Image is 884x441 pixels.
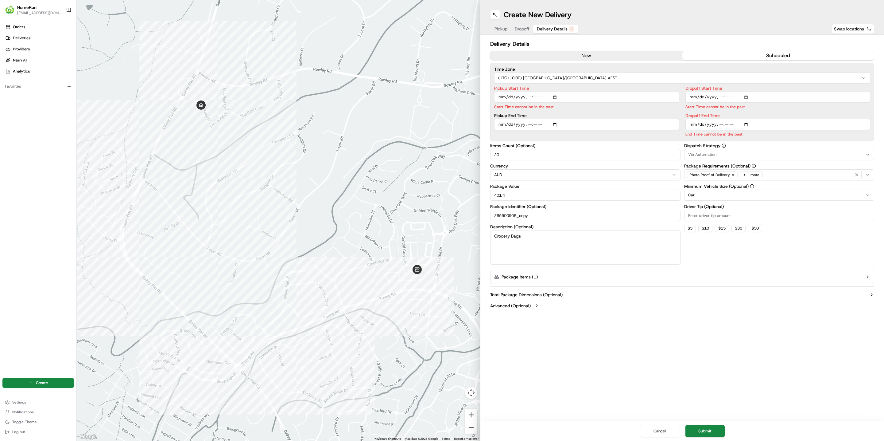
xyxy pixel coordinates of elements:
[740,171,763,178] div: + 1 more
[684,210,874,221] input: Enter driver tip amount
[2,418,74,426] button: Toggle Theme
[494,26,507,32] span: Pickup
[490,303,874,309] button: Advanced (Optional)
[2,55,76,65] a: Nash AI
[685,113,870,118] label: Dropoff End Time
[5,5,15,15] img: HomeRun
[684,184,874,188] label: Minimum Vehicle Size (Optional)
[17,10,61,15] button: [EMAIL_ADDRESS][DOMAIN_NAME]
[490,210,680,221] input: Enter package identifier
[36,380,48,386] span: Create
[465,409,477,421] button: Zoom in
[490,51,682,60] button: now
[684,169,874,180] button: Photo Proof of Delivery+ 1 more
[405,437,438,440] span: Map data ©2025 Google
[2,33,76,43] a: Deliveries
[2,2,64,17] button: HomeRunHomeRun[EMAIL_ADDRESS][DOMAIN_NAME]
[490,184,680,188] label: Package Value
[2,22,76,32] a: Orders
[2,44,76,54] a: Providers
[490,190,680,201] input: Enter package value
[2,378,74,388] button: Create
[688,152,716,157] span: Via Automation
[12,400,26,405] span: Settings
[504,10,572,20] h1: Create New Delivery
[465,387,477,399] button: Map camera controls
[13,69,30,74] span: Analytics
[537,26,568,32] span: Delivery Details
[752,164,756,168] button: Package Requirements (Optional)
[685,131,870,137] p: End Time cannot be in the past
[2,398,74,407] button: Settings
[374,437,401,441] button: Keyboard shortcuts
[690,172,730,177] span: Photo Proof of Delivery
[490,164,680,168] label: Currency
[78,433,99,441] img: Google
[490,40,874,48] h2: Delivery Details
[750,184,754,188] button: Minimum Vehicle Size (Optional)
[13,35,30,41] span: Deliveries
[490,144,680,148] label: Items Count (Optional)
[685,104,870,110] p: Start Time cannot be in the past
[490,303,531,309] label: Advanced (Optional)
[494,104,679,110] p: Start Time cannot be in the past
[490,292,563,298] label: Total Package Dimensions (Optional)
[731,225,746,232] button: $30
[640,425,679,437] button: Cancel
[2,66,76,76] a: Analytics
[78,433,99,441] a: Open this area in Google Maps (opens a new window)
[13,46,30,52] span: Providers
[12,419,37,424] span: Toggle Theme
[684,225,696,232] button: $5
[722,144,726,148] button: Dispatch Strategy
[715,225,729,232] button: $15
[490,204,680,209] label: Package Identifier (Optional)
[454,437,479,440] a: Report a map error
[494,67,870,71] label: Time Zone
[442,437,450,440] a: Terms (opens in new tab)
[494,113,679,118] label: Pickup End Time
[2,408,74,416] button: Notifications
[834,26,864,32] span: Swap locations
[490,270,874,284] button: Package Items (1)
[490,149,680,160] input: Enter number of items
[684,149,874,160] button: Via Automation
[515,26,529,32] span: Dropoff
[684,204,874,209] label: Driver Tip (Optional)
[2,427,74,436] button: Log out
[17,4,37,10] button: HomeRun
[12,410,34,415] span: Notifications
[502,274,538,280] label: Package Items ( 1 )
[684,144,874,148] label: Dispatch Strategy
[684,164,874,168] label: Package Requirements (Optional)
[490,292,874,298] button: Total Package Dimensions (Optional)
[490,230,680,265] textarea: Grocery Bags
[494,86,679,90] label: Pickup Start Time
[13,24,25,30] span: Orders
[465,421,477,434] button: Zoom out
[698,225,712,232] button: $10
[2,81,74,91] div: Favorites
[682,51,874,60] button: scheduled
[831,24,874,34] button: Swap locations
[685,86,870,90] label: Dropoff Start Time
[685,425,725,437] button: Submit
[13,57,27,63] span: Nash AI
[748,225,762,232] button: $50
[490,225,680,229] label: Description (Optional)
[12,429,25,434] span: Log out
